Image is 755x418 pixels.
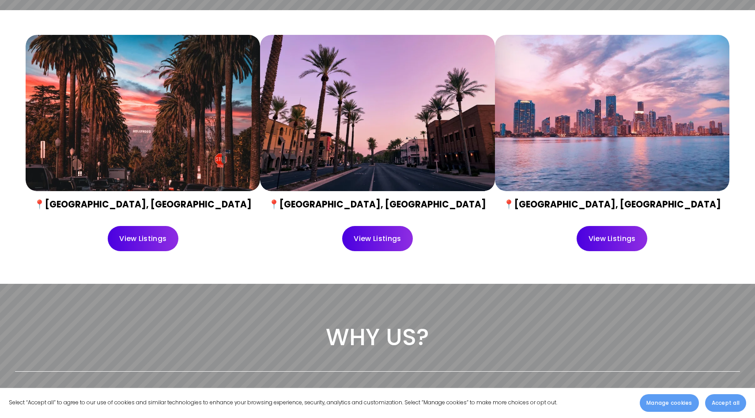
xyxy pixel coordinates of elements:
button: Manage cookies [640,394,698,412]
h2: WHY US? [15,322,740,353]
strong: 📍[GEOGRAPHIC_DATA], [GEOGRAPHIC_DATA] [268,198,486,211]
button: Accept all [705,394,746,412]
a: View Listings [108,226,179,251]
p: Select “Accept all” to agree to our use of cookies and similar technologies to enhance your brows... [9,398,557,407]
strong: 📍[GEOGRAPHIC_DATA], [GEOGRAPHIC_DATA] [503,198,721,211]
span: Manage cookies [646,399,692,407]
strong: 📍[GEOGRAPHIC_DATA], [GEOGRAPHIC_DATA] [34,198,252,211]
a: View Listings [577,226,648,251]
span: Accept all [712,399,740,407]
a: View Listings [342,226,413,251]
